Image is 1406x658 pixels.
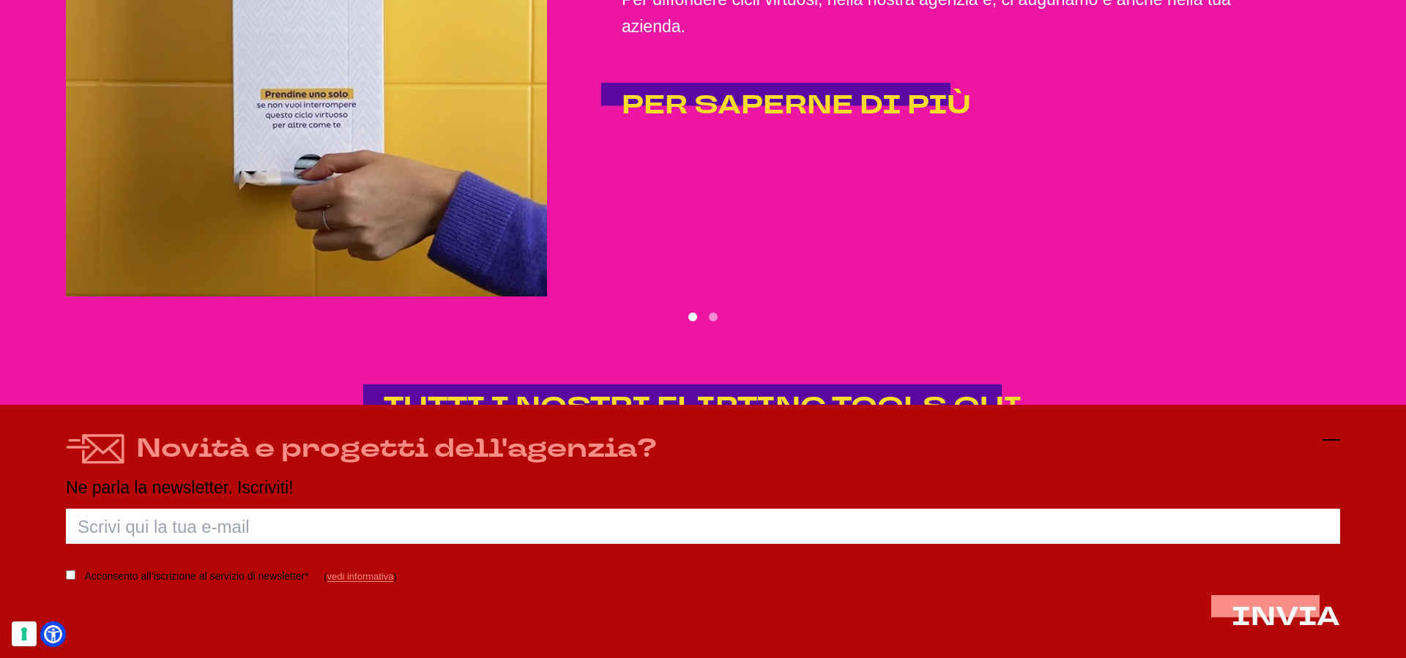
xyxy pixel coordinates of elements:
[688,313,697,321] button: Go to slide 1
[327,572,393,583] a: vedi informativa
[384,393,1022,422] a: TUTTI I NOSTRI FLIRTING TOOLS QUI
[66,308,1340,327] ul: Select a slide to show
[44,625,62,643] a: Open Accessibility Menu
[1232,600,1340,635] span: INVIA
[84,568,308,586] label: Acconsento all’iscrizione al servizio di newsletter*
[622,88,971,123] span: PER SAPERNE DI PIÙ
[709,313,718,321] button: Go to slide 2
[622,91,971,120] a: PER SAPERNE DI PIÙ
[12,621,37,646] button: Le tue preferenze relative al consenso per le tecnologie di tracciamento
[384,389,1022,425] span: TUTTI I NOSTRI FLIRTING TOOLS QUI
[136,431,657,467] h4: Novità e progetti dell'agenzia?
[66,509,1340,545] input: Scrivi qui la tua e-mail
[66,479,1340,497] p: Ne parla la newsletter. Iscriviti!
[1232,604,1340,632] button: INVIA
[324,572,397,583] span: ( )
